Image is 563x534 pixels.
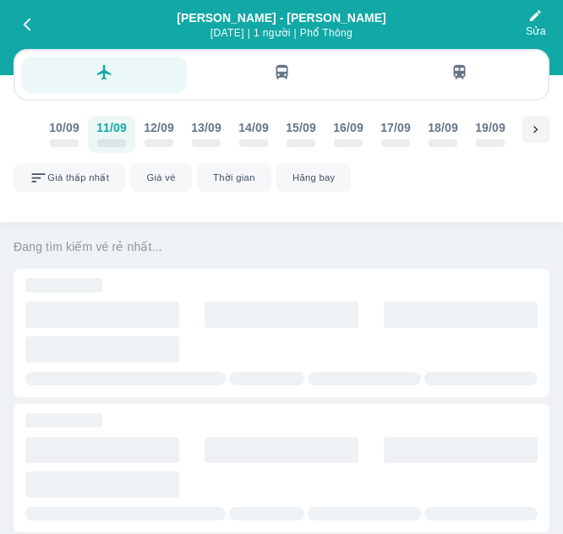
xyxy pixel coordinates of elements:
[49,119,79,136] div: 10/09
[213,172,255,183] span: Thời gian
[41,116,522,153] div: scrollable day and price
[238,119,269,136] div: 14/09
[516,23,556,41] span: Sửa
[428,119,458,136] div: 18/09
[177,9,385,26] div: [PERSON_NAME] - [PERSON_NAME]
[286,119,316,136] div: 15/09
[191,119,221,136] div: 13/09
[14,238,549,255] p: Đang tìm kiếm vé rẻ nhất...
[12,163,551,205] div: scrollable sort and filters
[380,119,411,136] div: 17/09
[509,3,563,46] button: Sửa
[144,119,174,136] div: 12/09
[146,172,175,183] span: Giá vé
[333,119,363,136] div: 16/09
[210,26,353,40] span: [DATE] | 1 người | Phổ Thông
[96,119,127,136] div: 11/09
[292,172,335,183] span: Hãng bay
[15,51,548,99] div: transportation tabs
[47,172,109,183] span: Giá thấp nhất
[475,119,506,136] div: 19/09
